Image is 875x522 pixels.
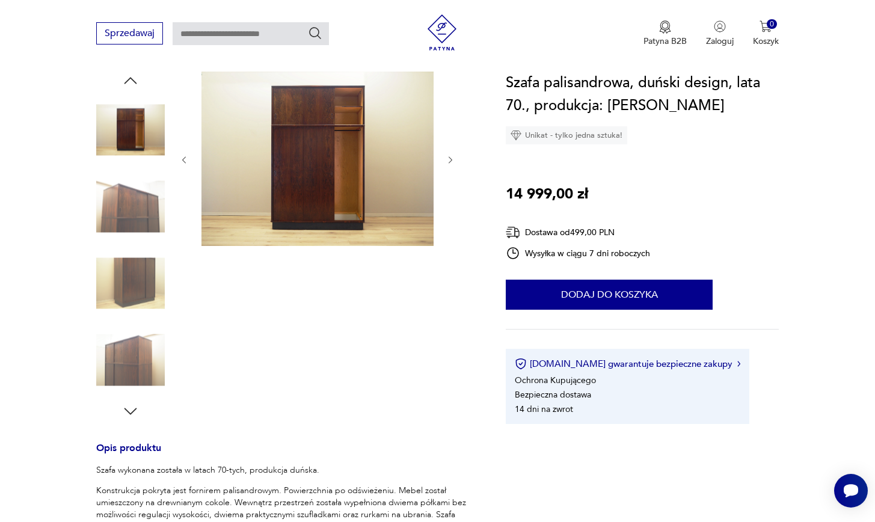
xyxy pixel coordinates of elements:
button: Zaloguj [706,20,734,47]
h3: Opis produktu [96,444,477,464]
p: Patyna B2B [643,35,687,47]
img: Zdjęcie produktu Szafa palisandrowa, duński design, lata 70., produkcja: Dania [96,96,165,164]
button: 0Koszyk [753,20,779,47]
li: Bezpieczna dostawa [515,389,591,401]
button: [DOMAIN_NAME] gwarantuje bezpieczne zakupy [515,358,740,370]
img: Zdjęcie produktu Szafa palisandrowa, duński design, lata 70., produkcja: Dania [96,173,165,241]
button: Sprzedawaj [96,22,163,45]
h1: Szafa palisandrowa, duński design, lata 70., produkcja: [PERSON_NAME] [506,72,779,117]
p: 14 999,00 zł [506,183,588,206]
li: 14 dni na zwrot [515,404,573,415]
iframe: Smartsupp widget button [834,474,868,508]
a: Ikona medaluPatyna B2B [643,20,687,47]
img: Ikona koszyka [760,20,772,32]
img: Zdjęcie produktu Szafa palisandrowa, duński design, lata 70., produkcja: Dania [96,326,165,395]
p: Szafa wykonana została w latach 70-tych, produkcja duńska. [96,464,477,476]
a: Sprzedawaj [96,30,163,38]
img: Ikonka użytkownika [714,20,726,32]
img: Ikona strzałki w prawo [737,361,741,367]
button: Dodaj do koszyka [506,280,713,310]
p: Koszyk [753,35,779,47]
img: Patyna - sklep z meblami i dekoracjami vintage [424,14,460,51]
button: Szukaj [308,26,322,40]
p: Zaloguj [706,35,734,47]
img: Ikona dostawy [506,225,520,240]
div: Dostawa od 499,00 PLN [506,225,650,240]
div: 0 [767,19,777,29]
img: Ikona medalu [659,20,671,34]
img: Ikona diamentu [511,130,521,141]
div: Wysyłka w ciągu 7 dni roboczych [506,246,650,260]
img: Ikona certyfikatu [515,358,527,370]
img: Zdjęcie produktu Szafa palisandrowa, duński design, lata 70., produkcja: Dania [96,249,165,318]
img: Zdjęcie produktu Szafa palisandrowa, duński design, lata 70., produkcja: Dania [201,72,434,246]
div: Unikat - tylko jedna sztuka! [506,126,627,144]
li: Ochrona Kupującego [515,375,596,386]
button: Patyna B2B [643,20,687,47]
